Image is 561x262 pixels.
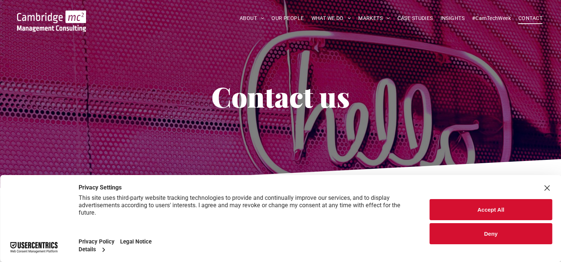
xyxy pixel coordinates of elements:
[211,78,350,115] span: Contact us
[308,13,355,24] a: WHAT WE DO
[437,13,468,24] a: INSIGHTS
[268,13,307,24] a: OUR PEOPLE
[354,13,393,24] a: MARKETS
[394,13,437,24] a: CASE STUDIES
[515,13,546,24] a: CONTACT
[17,10,86,32] img: Cambridge MC Logo
[236,13,268,24] a: ABOUT
[468,13,515,24] a: #CamTechWeek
